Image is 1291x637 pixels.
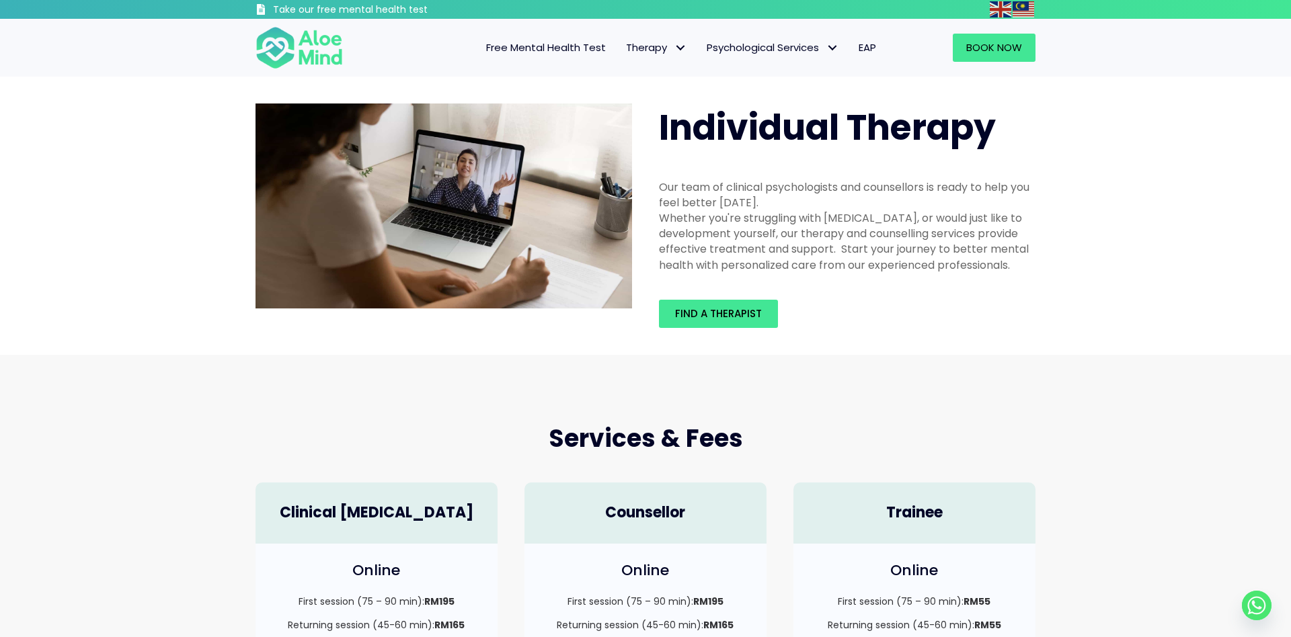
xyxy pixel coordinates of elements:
[360,34,886,62] nav: Menu
[703,618,734,632] strong: RM165
[269,503,484,523] h4: Clinical [MEDICAL_DATA]
[659,210,1035,273] div: Whether you're struggling with [MEDICAL_DATA], or would just like to development yourself, our th...
[626,40,687,54] span: Therapy
[990,1,1011,17] img: en
[859,40,876,54] span: EAP
[807,560,1022,581] h4: Online
[1013,1,1034,17] img: ms
[807,618,1022,632] p: Returning session (45-60 min):
[256,103,632,308] img: Therapy online individual
[966,40,1022,54] span: Book Now
[538,618,753,632] p: Returning session (45-60 min):
[670,38,690,58] span: Therapy: submenu
[486,40,606,54] span: Free Mental Health Test
[538,503,753,523] h4: Counsellor
[693,595,723,608] strong: RM195
[273,3,500,17] h3: Take our free mental health test
[538,560,753,581] h4: Online
[269,618,484,632] p: Returning session (45-60 min):
[256,3,500,19] a: Take our free mental health test
[434,618,465,632] strong: RM165
[659,179,1035,210] div: Our team of clinical psychologists and counsellors is ready to help you feel better [DATE].
[269,595,484,608] p: First session (75 – 90 min):
[807,595,1022,608] p: First session (75 – 90 min):
[822,38,842,58] span: Psychological Services: submenu
[1242,591,1272,620] a: Whatsapp
[707,40,838,54] span: Psychological Services
[990,1,1013,17] a: English
[549,421,743,456] span: Services & Fees
[538,595,753,608] p: First session (75 – 90 min):
[269,560,484,581] h4: Online
[659,103,996,152] span: Individual Therapy
[659,300,778,328] a: Find a therapist
[974,618,1001,632] strong: RM55
[807,503,1022,523] h4: Trainee
[1013,1,1035,17] a: Malay
[476,34,616,62] a: Free Mental Health Test
[964,595,990,608] strong: RM55
[616,34,697,62] a: TherapyTherapy: submenu
[849,34,886,62] a: EAP
[675,306,762,321] span: Find a therapist
[256,26,343,70] img: Aloe mind Logo
[424,595,455,608] strong: RM195
[953,34,1035,62] a: Book Now
[697,34,849,62] a: Psychological ServicesPsychological Services: submenu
